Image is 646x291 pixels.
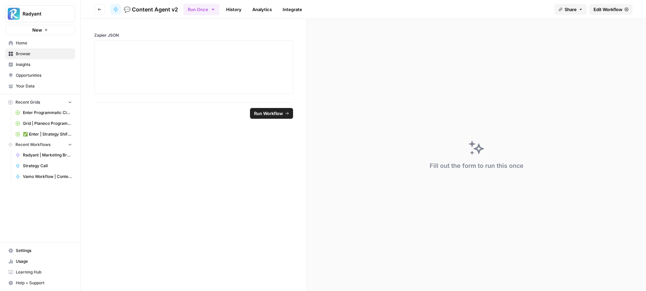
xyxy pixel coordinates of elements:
span: Recent Grids [15,99,40,105]
span: 💬 Content Agent v2 [124,5,178,13]
span: Learning Hub [16,269,72,275]
button: Help + Support [5,278,75,288]
span: Browse [16,51,72,57]
span: Enter Programmatic Cluster Wärmepumpe Förderung + Local [23,110,72,116]
span: ✅ Enter | Strategy Shift 2025 | Blog Posts Update [23,131,72,137]
button: Run Workflow [250,108,293,119]
a: Opportunities [5,70,75,81]
a: Settings [5,245,75,256]
span: Grid | Planeco Programmatic Cluster [23,120,72,126]
button: Workspace: Radyant [5,5,75,22]
span: Radyant [23,10,63,17]
button: Run Once [183,4,219,15]
a: Analytics [248,4,276,15]
a: Vamo Workflow | Content Update Sie zu du [12,171,75,182]
span: Opportunities [16,72,72,78]
button: New [5,25,75,35]
div: Fill out the form to run this once [430,161,524,171]
span: Help + Support [16,280,72,286]
span: Share [565,6,577,13]
span: Strategy Call [23,163,72,169]
span: Edit Workflow [594,6,622,13]
a: Grid | Planeco Programmatic Cluster [12,118,75,129]
a: Learning Hub [5,267,75,278]
a: Insights [5,59,75,70]
span: Radyant | Marketing Breakdowns | Newsletter [23,152,72,158]
a: Integrate [279,4,306,15]
img: Radyant Logo [8,8,20,20]
span: Your Data [16,83,72,89]
a: Browse [5,48,75,59]
a: Edit Workflow [589,4,633,15]
a: History [222,4,246,15]
span: Home [16,40,72,46]
a: Usage [5,256,75,267]
a: Home [5,38,75,48]
label: Zapier JSON [94,32,293,38]
a: 💬 Content Agent v2 [110,4,178,15]
span: Usage [16,258,72,264]
span: Run Workflow [254,110,283,117]
span: Vamo Workflow | Content Update Sie zu du [23,174,72,180]
span: New [32,27,42,33]
a: Strategy Call [12,160,75,171]
span: Insights [16,62,72,68]
button: Recent Grids [5,97,75,107]
button: Share [554,4,587,15]
span: Recent Workflows [15,142,50,148]
span: Settings [16,248,72,254]
a: Your Data [5,81,75,92]
button: Recent Workflows [5,140,75,150]
a: ✅ Enter | Strategy Shift 2025 | Blog Posts Update [12,129,75,140]
a: Enter Programmatic Cluster Wärmepumpe Förderung + Local [12,107,75,118]
a: Radyant | Marketing Breakdowns | Newsletter [12,150,75,160]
